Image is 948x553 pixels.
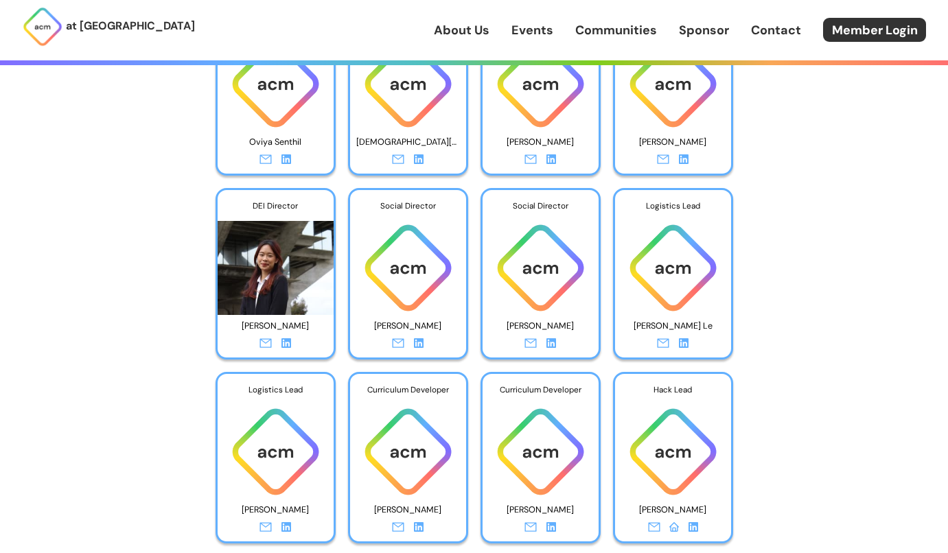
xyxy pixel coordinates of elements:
[615,405,731,499] img: ACM logo
[66,17,195,35] p: at [GEOGRAPHIC_DATA]
[621,499,725,521] p: [PERSON_NAME]
[615,221,731,315] img: ACM logo
[483,221,599,315] img: ACM logo
[224,316,327,337] p: [PERSON_NAME]
[224,499,327,521] p: [PERSON_NAME]
[350,221,466,315] img: ACM logo
[356,132,460,153] p: [DEMOGRAPHIC_DATA][PERSON_NAME]
[350,405,466,499] img: ACM logo
[511,21,553,39] a: Events
[615,190,731,222] div: Logistics Lead
[483,405,599,499] img: ACM logo
[823,18,926,42] a: Member Login
[489,499,592,521] p: [PERSON_NAME]
[356,499,460,521] p: [PERSON_NAME]
[679,21,729,39] a: Sponsor
[489,316,592,337] p: [PERSON_NAME]
[483,37,599,131] img: ACM logo
[350,37,466,131] img: ACM logo
[218,210,334,315] img: Photo of Nicole Huynh
[218,37,334,131] img: ACM logo
[483,374,599,405] div: Curriculum Developer
[218,405,334,499] img: ACM logo
[434,21,489,39] a: About Us
[218,190,334,222] div: DEI Director
[575,21,657,39] a: Communities
[350,374,466,405] div: Curriculum Developer
[483,190,599,222] div: Social Director
[224,132,327,153] p: Oviya Senthil
[356,316,460,337] p: [PERSON_NAME]
[615,374,731,405] div: Hack Lead
[22,6,195,47] a: at [GEOGRAPHIC_DATA]
[489,132,592,153] p: [PERSON_NAME]
[751,21,801,39] a: Contact
[621,132,725,153] p: [PERSON_NAME]
[615,37,731,131] img: ACM logo
[350,190,466,222] div: Social Director
[621,316,725,337] p: [PERSON_NAME] Le
[218,374,334,405] div: Logistics Lead
[22,6,63,47] img: ACM Logo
